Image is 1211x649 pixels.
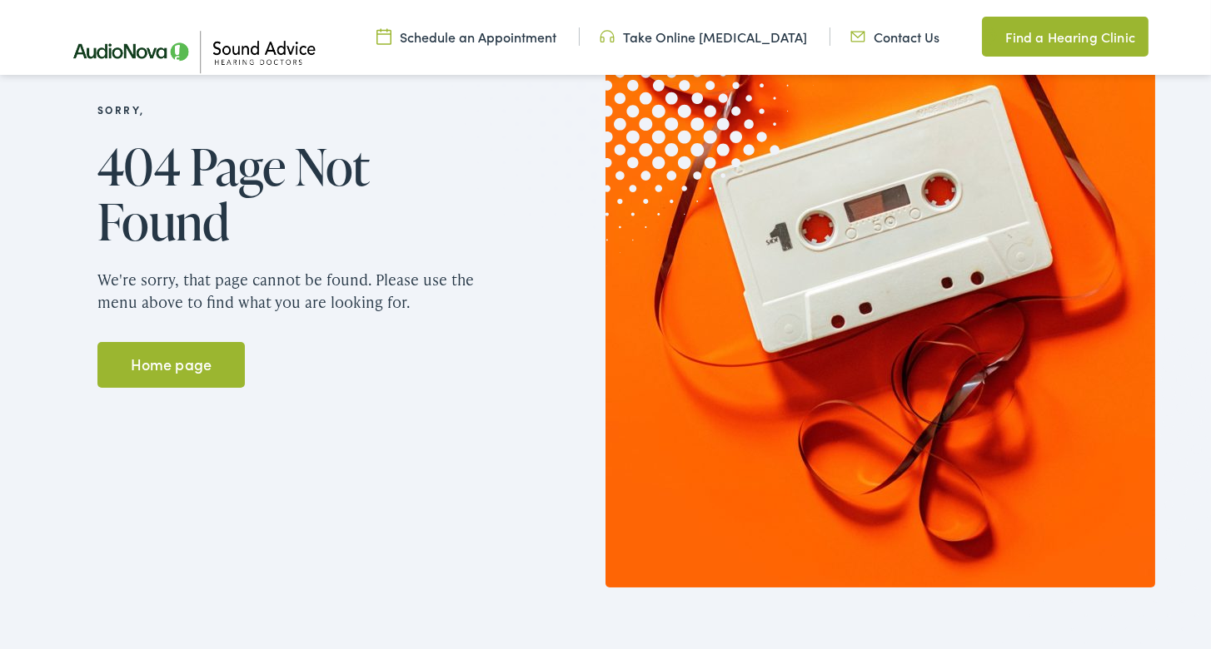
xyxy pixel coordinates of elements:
[97,139,180,194] span: 404
[376,27,391,46] img: Calendar icon in a unique green color, symbolizing scheduling or date-related features.
[982,27,997,47] img: Map pin icon in a unique green color, indicating location-related features or services.
[850,27,939,46] a: Contact Us
[97,104,497,116] h2: Sorry,
[295,139,370,194] span: Not
[600,27,807,46] a: Take Online [MEDICAL_DATA]
[982,17,1149,57] a: Find a Hearing Clinic
[97,342,245,389] a: Home page
[97,268,497,313] p: We're sorry, that page cannot be found. Please use the menu above to find what you are looking for.
[190,139,286,194] span: Page
[600,27,615,46] img: Headphone icon in a unique green color, suggesting audio-related services or features.
[97,194,229,249] span: Found
[850,27,865,46] img: Icon representing mail communication in a unique green color, indicative of contact or communicat...
[376,27,556,46] a: Schedule an Appointment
